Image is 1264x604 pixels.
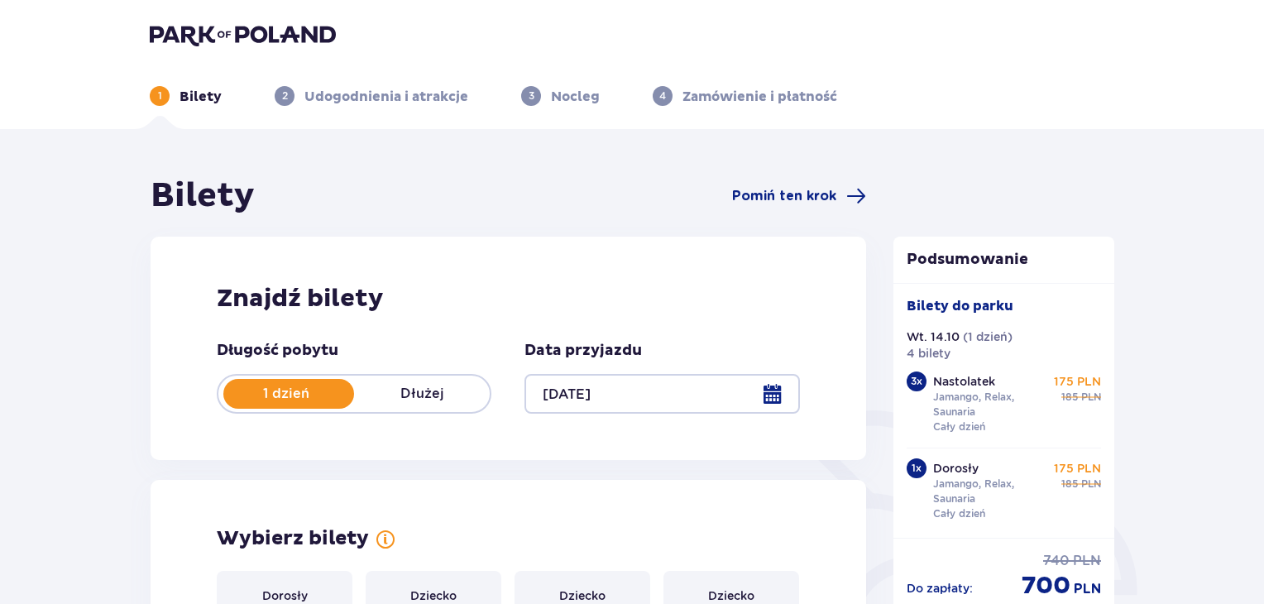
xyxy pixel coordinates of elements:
div: 3 x [907,372,926,391]
div: 1Bilety [150,86,222,106]
p: Data przyjazdu [524,341,642,361]
p: 1 dzień [218,385,354,403]
span: 185 [1061,477,1078,491]
h2: Wybierz bilety [217,526,369,551]
div: 2Udogodnienia i atrakcje [275,86,468,106]
p: Nocleg [551,88,600,106]
p: Podsumowanie [893,250,1115,270]
p: 1 [158,89,162,103]
p: Długość pobytu [217,341,338,361]
p: Do zapłaty : [907,580,973,597]
p: 175 PLN [1054,373,1101,390]
img: Park of Poland logo [150,23,336,46]
p: Nastolatek [933,373,995,390]
p: Zamówienie i płatność [682,88,837,106]
div: 3Nocleg [521,86,600,106]
p: Jamango, Relax, Saunaria [933,390,1047,419]
p: Cały dzień [933,506,985,521]
p: Dorosły [933,460,979,477]
p: 3 [529,89,534,103]
p: 175 PLN [1054,460,1101,477]
h2: Znajdź bilety [217,283,800,314]
p: Bilety do parku [907,297,1013,315]
span: PLN [1073,552,1101,570]
span: 740 [1043,552,1070,570]
span: 700 [1022,570,1070,602]
p: 4 [659,89,666,103]
p: 4 bilety [907,345,950,362]
h1: Bilety [151,175,255,217]
p: Dłużej [354,385,490,403]
p: Dziecko [559,587,606,604]
span: PLN [1081,390,1101,405]
p: Dziecko [708,587,754,604]
p: Cały dzień [933,419,985,434]
p: Jamango, Relax, Saunaria [933,477,1047,506]
div: 4Zamówienie i płatność [653,86,837,106]
p: Udogodnienia i atrakcje [304,88,468,106]
p: Wt. 14.10 [907,328,960,345]
a: Pomiń ten krok [732,186,866,206]
p: Dziecko [410,587,457,604]
p: Dorosły [262,587,308,604]
span: PLN [1074,580,1101,598]
p: Bilety [180,88,222,106]
span: PLN [1081,477,1101,491]
span: Pomiń ten krok [732,187,836,205]
p: 2 [282,89,288,103]
div: 1 x [907,458,926,478]
span: 185 [1061,390,1078,405]
p: ( 1 dzień ) [963,328,1013,345]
